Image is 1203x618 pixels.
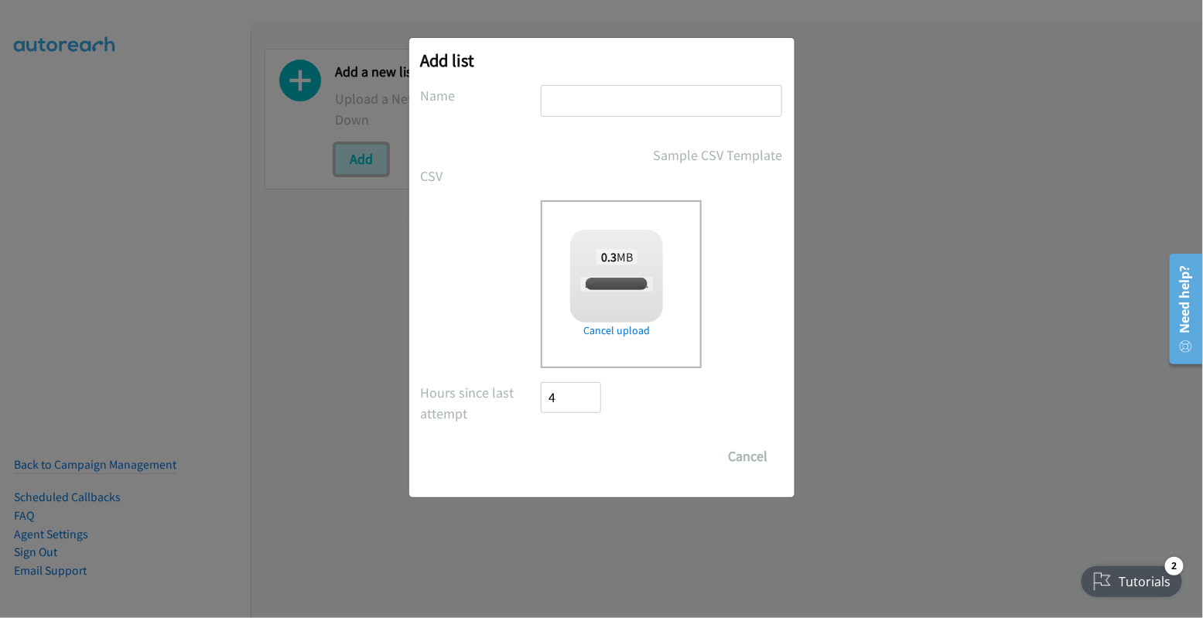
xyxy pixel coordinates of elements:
[1072,551,1191,606] iframe: Checklist
[421,382,542,424] label: Hours since last attempt
[596,249,638,265] span: MB
[714,441,783,472] button: Cancel
[421,50,783,71] h2: Add list
[1159,248,1203,370] iframe: Resource Center
[421,166,542,186] label: CSV
[421,85,542,106] label: Name
[654,145,783,166] a: Sample CSV Template
[580,277,692,292] span: report1754987034822.csv
[570,323,663,339] a: Cancel upload
[601,249,617,265] strong: 0.3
